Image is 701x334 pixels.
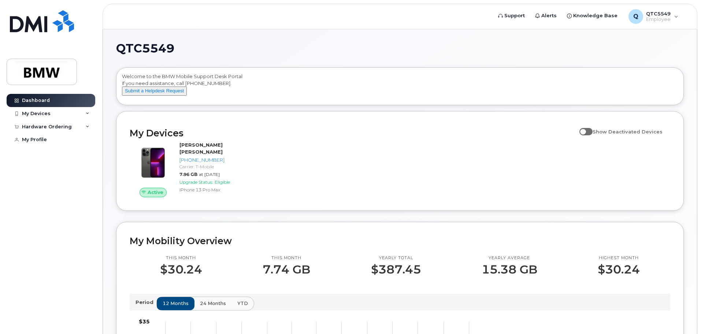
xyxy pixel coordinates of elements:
span: Active [148,189,163,196]
p: This month [160,255,202,261]
span: QTC5549 [116,43,174,54]
span: at [DATE] [199,172,220,177]
span: 7.96 GB [179,172,197,177]
div: iPhone 13 Pro Max [179,187,255,193]
a: Active[PERSON_NAME] [PERSON_NAME][PHONE_NUMBER]Carrier: T-Mobile7.96 GBat [DATE]Upgrade Status:El... [130,142,258,197]
p: Yearly average [482,255,537,261]
span: Eligible [215,179,230,185]
p: $30.24 [160,263,202,276]
p: Period [136,299,156,306]
p: 7.74 GB [263,263,310,276]
div: Carrier: T-Mobile [179,164,255,170]
h2: My Devices [130,128,576,139]
p: $30.24 [598,263,640,276]
span: 24 months [200,300,226,307]
span: Upgrade Status: [179,179,213,185]
p: Yearly total [371,255,421,261]
button: Submit a Helpdesk Request [122,87,187,96]
input: Show Deactivated Devices [579,125,585,131]
img: image20231002-3703462-oworib.jpeg [136,145,171,180]
strong: [PERSON_NAME] [PERSON_NAME] [179,142,223,155]
p: $387.45 [371,263,421,276]
span: Show Deactivated Devices [593,129,663,135]
div: Welcome to the BMW Mobile Support Desk Portal If you need assistance, call [PHONE_NUMBER]. [122,73,678,102]
tspan: $35 [139,318,150,325]
a: Submit a Helpdesk Request [122,88,187,93]
p: Highest month [598,255,640,261]
p: 15.38 GB [482,263,537,276]
p: This month [263,255,310,261]
div: [PHONE_NUMBER] [179,157,255,164]
span: YTD [237,300,248,307]
h2: My Mobility Overview [130,235,670,246]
